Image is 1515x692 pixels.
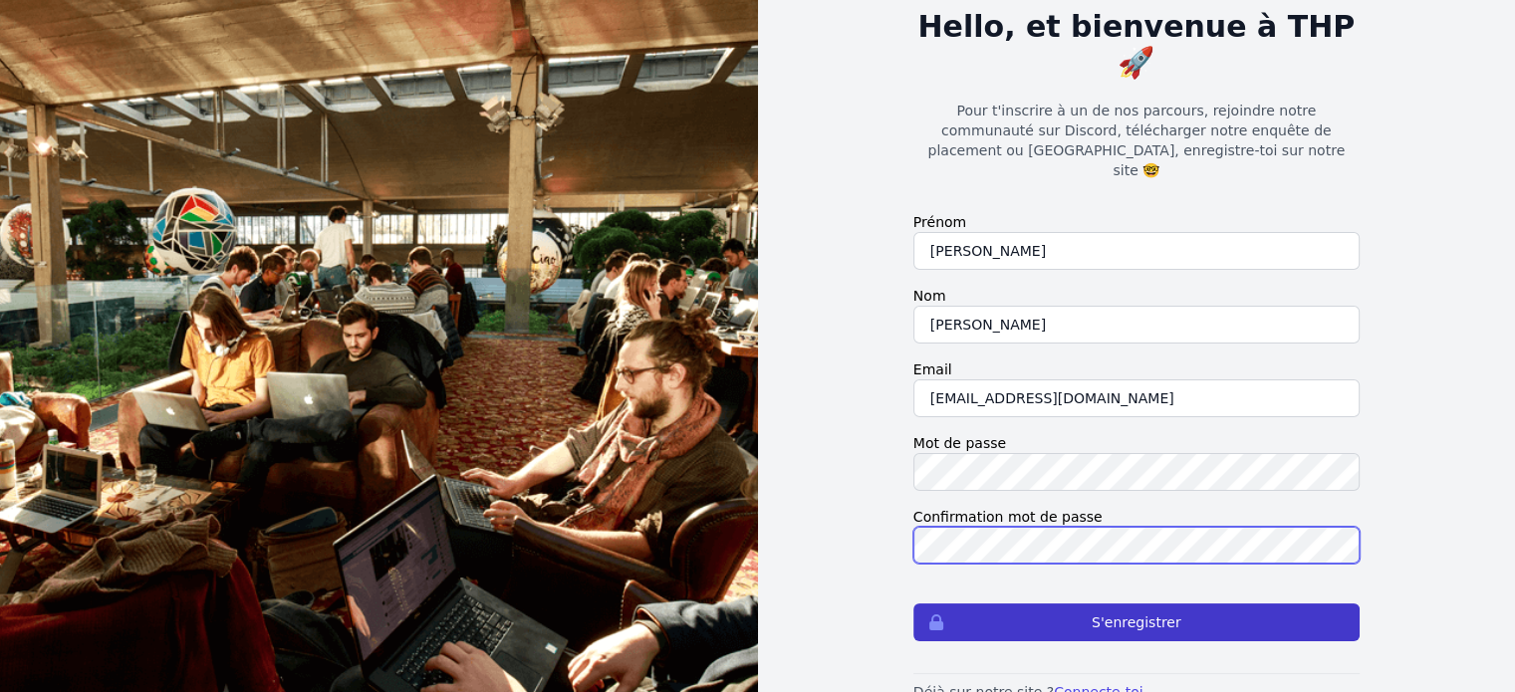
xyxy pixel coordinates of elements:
[913,359,1360,379] label: Email
[913,9,1360,81] h1: Hello, et bienvenue à THP 🚀
[913,507,1360,527] label: Confirmation mot de passe
[913,603,1360,641] button: S'enregistrer
[913,286,1360,306] label: Nom
[913,433,1360,453] label: Mot de passe
[913,232,1360,270] input: Frédérique
[913,212,1360,232] label: Prénom
[913,306,1360,344] input: Dupont
[913,101,1360,180] p: Pour t'inscrire à un de nos parcours, rejoindre notre communauté sur Discord, télécharger notre e...
[913,379,1360,417] input: fred.dupond@mail.com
